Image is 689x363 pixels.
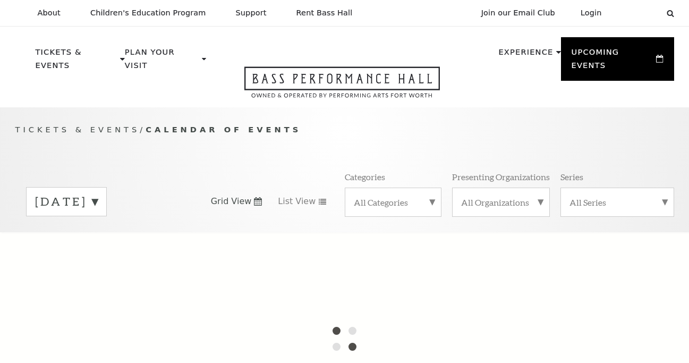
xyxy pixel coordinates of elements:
[560,171,583,182] p: Series
[345,171,385,182] p: Categories
[15,123,674,137] p: /
[354,197,432,208] label: All Categories
[36,46,118,78] p: Tickets & Events
[146,125,301,134] span: Calendar of Events
[90,9,206,18] p: Children's Education Program
[38,9,61,18] p: About
[278,196,316,207] span: List View
[211,196,252,207] span: Grid View
[236,9,267,18] p: Support
[452,171,550,182] p: Presenting Organizations
[619,8,657,18] select: Select:
[498,46,553,65] p: Experience
[125,46,199,78] p: Plan Your Visit
[296,9,353,18] p: Rent Bass Hall
[569,197,665,208] label: All Series
[15,125,140,134] span: Tickets & Events
[35,193,98,210] label: [DATE]
[461,197,541,208] label: All Organizations
[572,46,654,78] p: Upcoming Events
